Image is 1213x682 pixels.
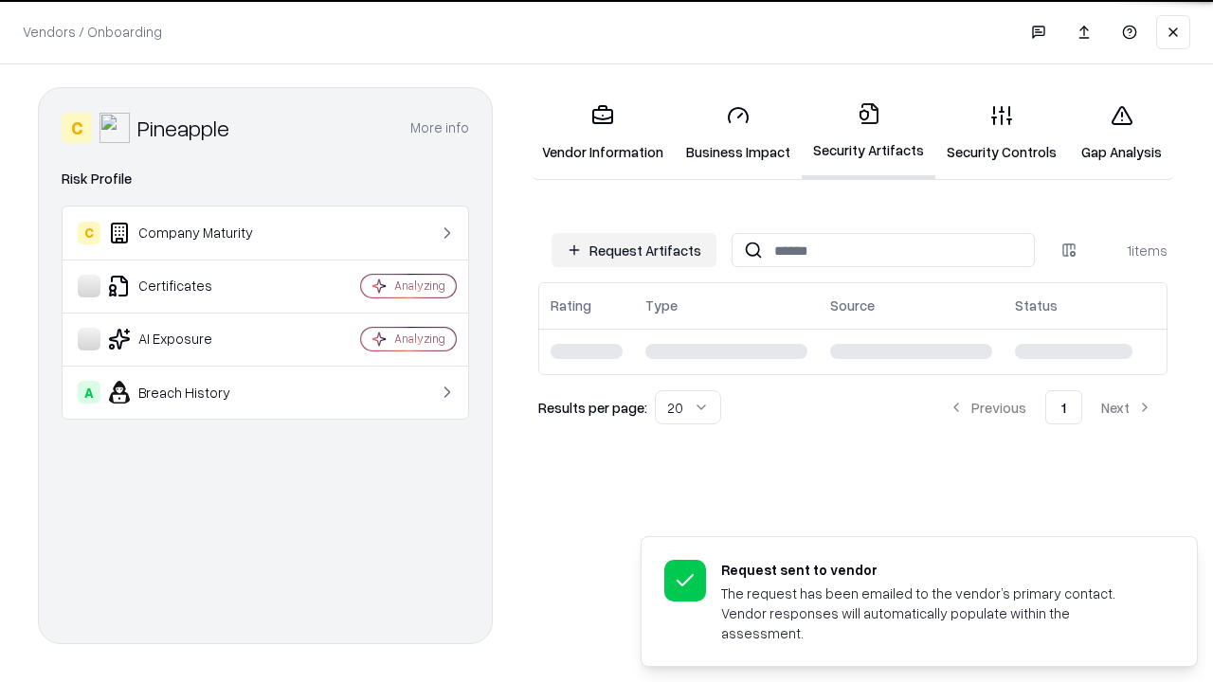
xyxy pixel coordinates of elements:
div: C [62,113,92,143]
div: Certificates [78,275,304,297]
button: More info [410,111,469,145]
div: Breach History [78,381,304,404]
div: Risk Profile [62,168,469,190]
div: Company Maturity [78,222,304,244]
div: Pineapple [137,113,229,143]
p: Vendors / Onboarding [23,22,162,42]
button: 1 [1045,390,1082,424]
button: Request Artifacts [552,233,716,267]
div: 1 items [1092,241,1168,260]
img: Pineapple [100,113,130,143]
div: C [78,222,100,244]
div: Analyzing [394,278,445,294]
a: Security Artifacts [802,87,935,179]
div: A [78,381,100,404]
div: Rating [551,296,591,315]
nav: pagination [933,390,1168,424]
a: Security Controls [935,89,1068,177]
div: The request has been emailed to the vendor’s primary contact. Vendor responses will automatically... [721,583,1151,643]
div: Analyzing [394,331,445,347]
div: AI Exposure [78,328,304,350]
a: Vendor Information [531,89,675,177]
a: Business Impact [675,89,802,177]
div: Type [645,296,678,315]
a: Gap Analysis [1068,89,1175,177]
div: Status [1015,296,1058,315]
div: Request sent to vendor [721,560,1151,580]
div: Source [830,296,875,315]
p: Results per page: [538,398,647,418]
